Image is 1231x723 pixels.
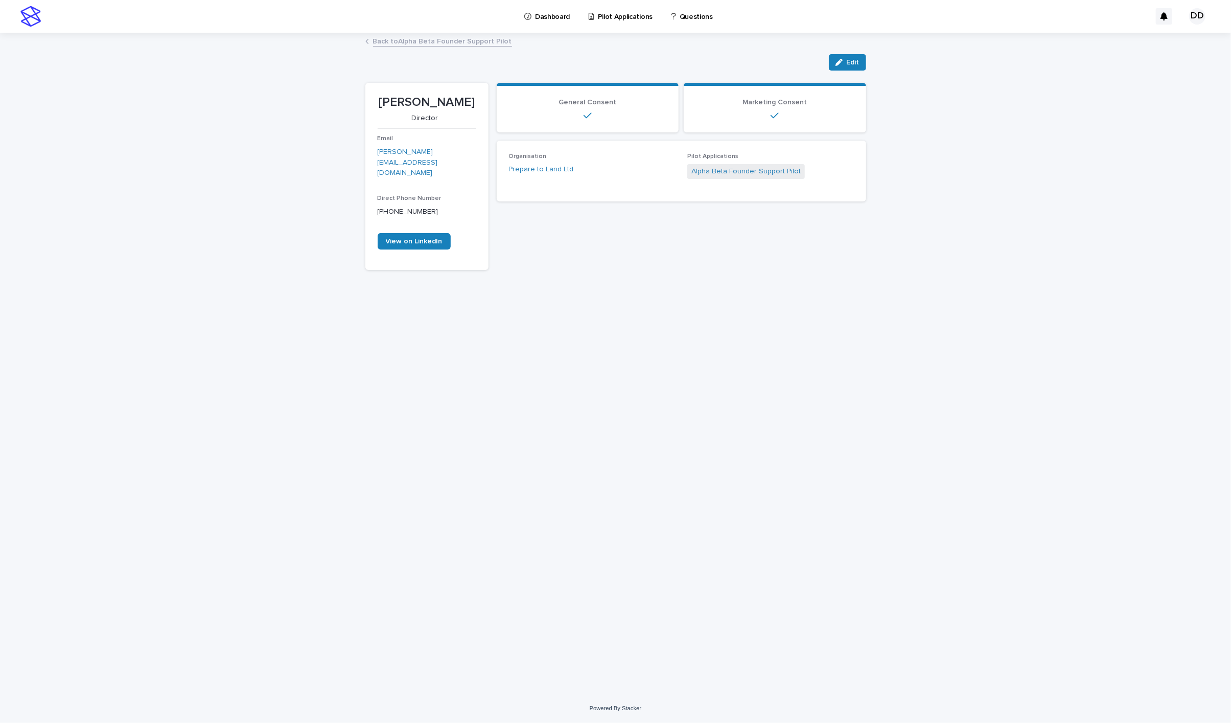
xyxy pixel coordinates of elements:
[829,54,866,71] button: Edit
[1189,8,1205,25] div: DD
[386,238,443,245] span: View on LinkedIn
[378,233,451,250] a: View on LinkedIn
[742,99,807,106] span: Marketing Consent
[378,148,438,177] a: [PERSON_NAME][EMAIL_ADDRESS][DOMAIN_NAME]
[378,208,438,215] a: [PHONE_NUMBER]
[691,166,801,177] a: Alpha Beta Founder Support Pilot
[509,164,574,175] a: Prepare to Land Ltd
[847,59,860,66] span: Edit
[559,99,616,106] span: General Consent
[378,135,393,142] span: Email
[590,705,641,711] a: Powered By Stacker
[378,195,442,201] span: Direct Phone Number
[373,35,512,47] a: Back toAlpha Beta Founder Support Pilot
[20,6,41,27] img: stacker-logo-s-only.png
[509,153,547,160] span: Organisation
[687,153,738,160] span: Pilot Applications
[378,95,476,110] p: [PERSON_NAME]
[378,114,472,123] p: Director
